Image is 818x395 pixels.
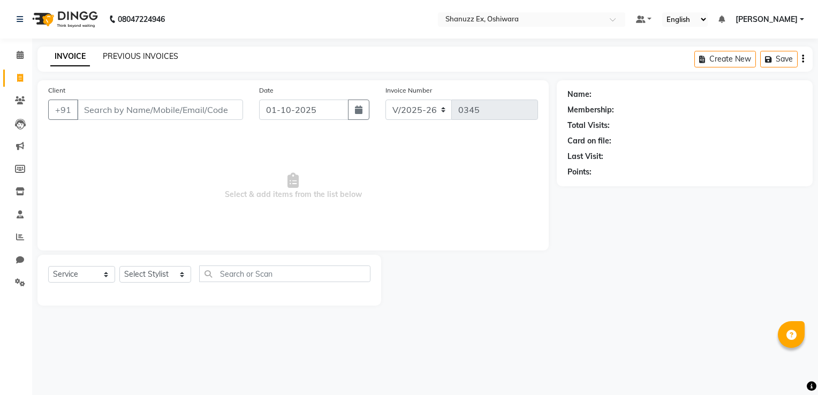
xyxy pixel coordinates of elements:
div: Total Visits: [567,120,610,131]
label: Date [259,86,274,95]
div: Last Visit: [567,151,603,162]
a: PREVIOUS INVOICES [103,51,178,61]
button: Save [760,51,798,67]
span: Select & add items from the list below [48,133,538,240]
input: Search or Scan [199,265,370,282]
div: Membership: [567,104,614,116]
label: Invoice Number [385,86,432,95]
img: logo [27,4,101,34]
input: Search by Name/Mobile/Email/Code [77,100,243,120]
a: INVOICE [50,47,90,66]
button: +91 [48,100,78,120]
label: Client [48,86,65,95]
button: Create New [694,51,756,67]
div: Name: [567,89,592,100]
span: [PERSON_NAME] [736,14,798,25]
div: Points: [567,166,592,178]
b: 08047224946 [118,4,165,34]
div: Card on file: [567,135,611,147]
